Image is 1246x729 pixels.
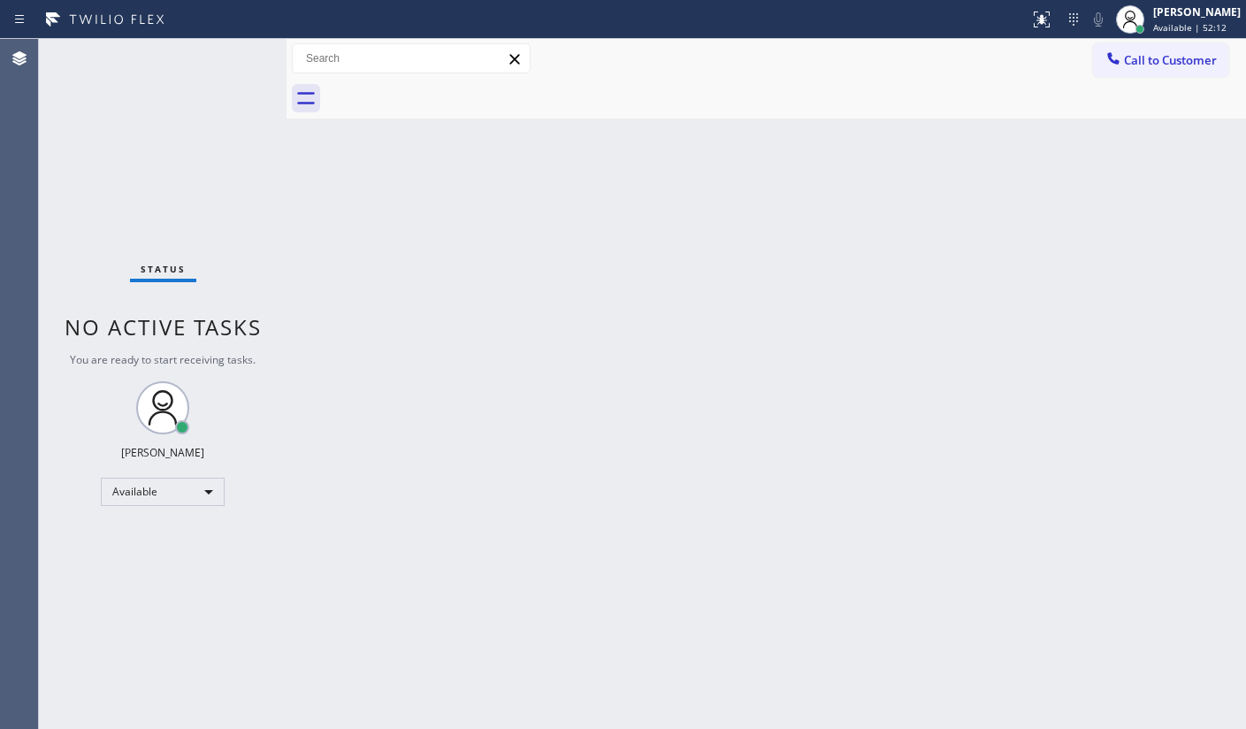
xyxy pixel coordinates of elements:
span: No active tasks [65,312,262,341]
button: Mute [1086,7,1111,32]
span: Call to Customer [1124,52,1217,68]
div: [PERSON_NAME] [121,445,204,460]
span: Status [141,263,186,275]
input: Search [293,44,530,73]
button: Call to Customer [1093,43,1228,77]
span: You are ready to start receiving tasks. [70,352,256,367]
div: [PERSON_NAME] [1153,4,1241,19]
span: Available | 52:12 [1153,21,1227,34]
div: Available [101,478,225,506]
